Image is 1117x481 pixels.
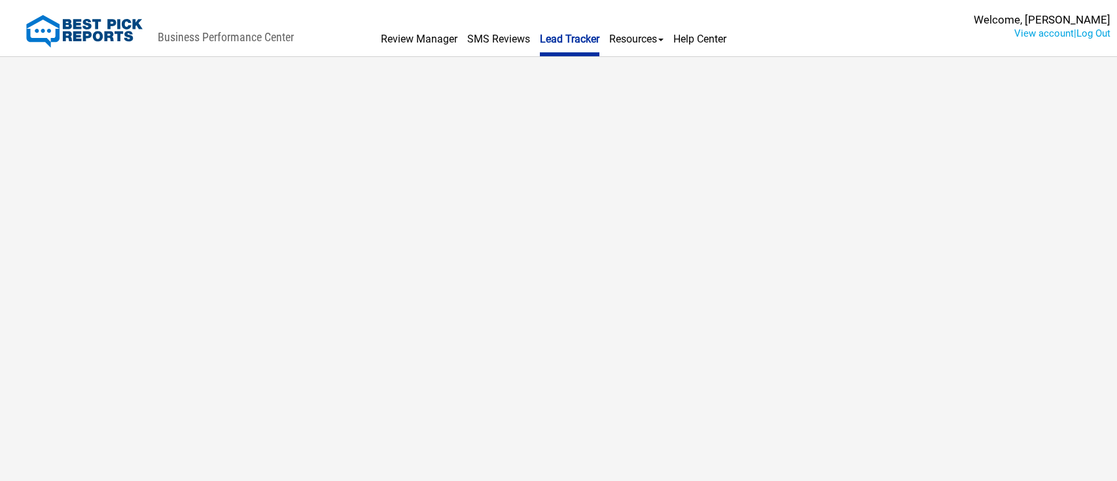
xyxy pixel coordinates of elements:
img: Best Pick Reports Logo [26,15,143,48]
a: View account [1014,27,1074,39]
a: Lead Tracker [540,10,599,56]
div: Welcome, [PERSON_NAME] [974,13,1110,27]
a: SMS Reviews [467,10,530,52]
a: Log Out [1076,27,1110,39]
div: | [974,27,1110,41]
a: Help Center [673,10,726,52]
a: Resources [609,10,664,52]
a: Review Manager [381,10,457,52]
